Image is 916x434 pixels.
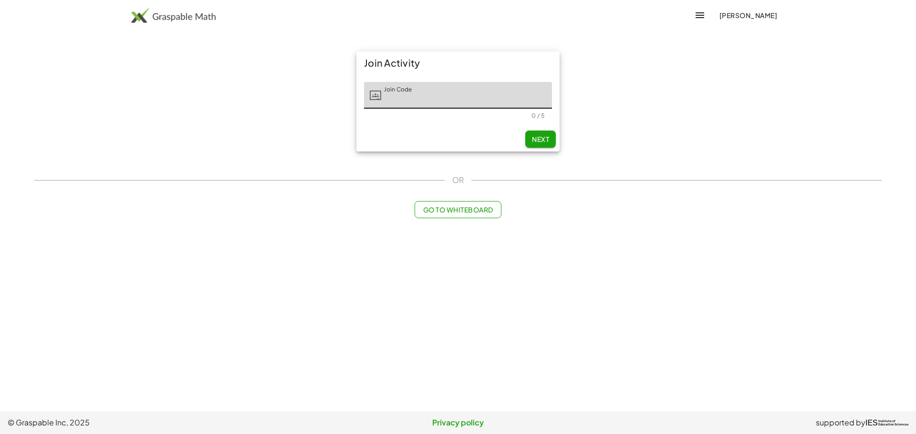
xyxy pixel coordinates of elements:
div: Join Activity [356,51,560,74]
span: supported by [816,417,865,428]
button: [PERSON_NAME] [711,7,785,24]
span: IES [865,418,878,427]
span: Go to Whiteboard [423,205,493,214]
a: IESInstitute ofEducation Sciences [865,417,908,428]
span: Next [532,135,549,143]
button: Next [525,131,556,148]
span: OR [452,174,464,186]
div: 0 / 5 [531,112,544,119]
span: © Graspable Inc, 2025 [8,417,308,428]
a: Privacy policy [308,417,608,428]
span: [PERSON_NAME] [719,11,777,20]
button: Go to Whiteboard [415,201,501,218]
span: Institute of Education Sciences [878,420,908,426]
